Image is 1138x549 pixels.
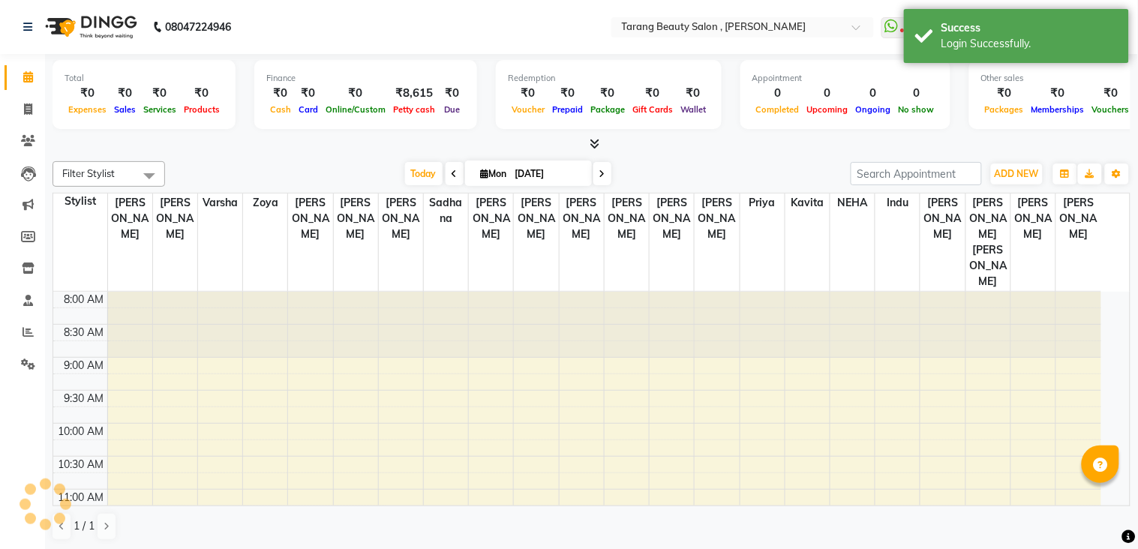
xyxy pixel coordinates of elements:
[266,85,295,102] div: ₹0
[695,193,739,244] span: [PERSON_NAME]
[424,193,468,228] span: sadhana
[677,104,710,115] span: Wallet
[1028,104,1088,115] span: Memberships
[548,85,587,102] div: ₹0
[560,193,604,244] span: [PERSON_NAME]
[288,193,332,244] span: [PERSON_NAME]
[62,292,107,307] div: 8:00 AM
[514,193,558,244] span: [PERSON_NAME]
[629,85,677,102] div: ₹0
[629,104,677,115] span: Gift Cards
[508,85,548,102] div: ₹0
[322,104,389,115] span: Online/Custom
[587,85,629,102] div: ₹0
[389,85,439,102] div: ₹8,615
[56,457,107,472] div: 10:30 AM
[803,85,852,102] div: 0
[140,104,180,115] span: Services
[110,85,140,102] div: ₹0
[110,104,140,115] span: Sales
[389,104,439,115] span: Petty cash
[895,85,938,102] div: 0
[198,193,242,212] span: Varsha
[920,193,965,244] span: [PERSON_NAME]
[1028,85,1088,102] div: ₹0
[62,358,107,373] div: 9:00 AM
[740,193,785,212] span: priya
[65,85,110,102] div: ₹0
[981,85,1028,102] div: ₹0
[243,193,287,212] span: Zoya
[439,85,465,102] div: ₹0
[508,104,548,115] span: Voucher
[995,168,1039,179] span: ADD NEW
[140,85,180,102] div: ₹0
[62,325,107,340] div: 8:30 AM
[752,72,938,85] div: Appointment
[1056,193,1101,244] span: [PERSON_NAME]
[56,490,107,505] div: 11:00 AM
[785,193,830,212] span: kavita
[469,193,513,244] span: [PERSON_NAME]
[1011,193,1055,244] span: [PERSON_NAME]
[108,193,152,244] span: [PERSON_NAME]
[511,163,586,185] input: 2025-09-01
[180,104,224,115] span: Products
[852,85,895,102] div: 0
[752,85,803,102] div: 0
[65,104,110,115] span: Expenses
[851,162,982,185] input: Search Appointment
[941,20,1118,36] div: Success
[334,193,378,244] span: [PERSON_NAME]
[405,162,443,185] span: Today
[966,193,1010,291] span: [PERSON_NAME] [PERSON_NAME]
[295,104,322,115] span: Card
[1088,85,1133,102] div: ₹0
[266,72,465,85] div: Finance
[38,6,141,48] img: logo
[62,391,107,406] div: 9:30 AM
[56,424,107,439] div: 10:00 AM
[65,72,224,85] div: Total
[895,104,938,115] span: No show
[379,193,423,244] span: [PERSON_NAME]
[508,72,710,85] div: Redemption
[752,104,803,115] span: Completed
[941,36,1118,52] div: Login Successfully.
[830,193,875,212] span: NEHA
[605,193,649,244] span: [PERSON_NAME]
[165,6,231,48] b: 08047224946
[180,85,224,102] div: ₹0
[266,104,295,115] span: Cash
[74,518,95,534] span: 1 / 1
[477,168,511,179] span: Mon
[295,85,322,102] div: ₹0
[322,85,389,102] div: ₹0
[677,85,710,102] div: ₹0
[852,104,895,115] span: Ongoing
[875,193,920,212] span: indu
[991,163,1043,184] button: ADD NEW
[1088,104,1133,115] span: Vouchers
[153,193,197,244] span: [PERSON_NAME]
[650,193,694,244] span: [PERSON_NAME]
[587,104,629,115] span: Package
[53,193,107,209] div: Stylist
[981,104,1028,115] span: Packages
[803,104,852,115] span: Upcoming
[440,104,464,115] span: Due
[548,104,587,115] span: Prepaid
[62,167,115,179] span: Filter Stylist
